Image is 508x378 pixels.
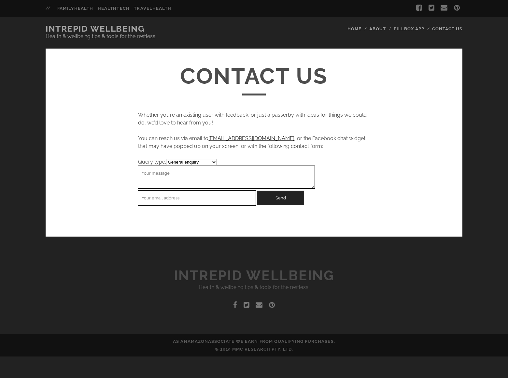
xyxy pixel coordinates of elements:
[347,25,361,33] a: Home
[256,301,262,308] i: email
[441,4,447,11] i: email
[269,301,275,308] i: pinterest
[454,4,460,11] i: pinterest
[57,5,93,12] a: familyhealth
[134,5,171,12] a: travelhealth
[188,339,208,344] a: Amazon
[233,301,237,308] i: facebook
[369,25,386,33] a: About
[432,25,462,33] a: Contact Us
[138,158,370,205] form: Query type:
[429,4,434,11] i: twitter
[46,24,145,34] a: Intrepid Wellbeing
[174,268,334,283] a: Intrepid Wellbeing
[138,191,256,205] input: Your email address
[416,4,422,11] i: facebook
[394,25,424,33] a: Pillbox App
[92,64,416,88] h1: Contact us
[98,5,129,12] a: healthtech
[244,301,249,308] i: twitter
[138,135,370,150] p: You can reach us via email to , or the Facebook chat widget that may have popped up on your scree...
[208,135,294,141] a: [EMAIL_ADDRESS][DOMAIN_NAME]
[138,111,370,127] p: Whether you’re an existing user with feedback, or just a passerby with ideas for things we could ...
[257,191,304,205] input: Send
